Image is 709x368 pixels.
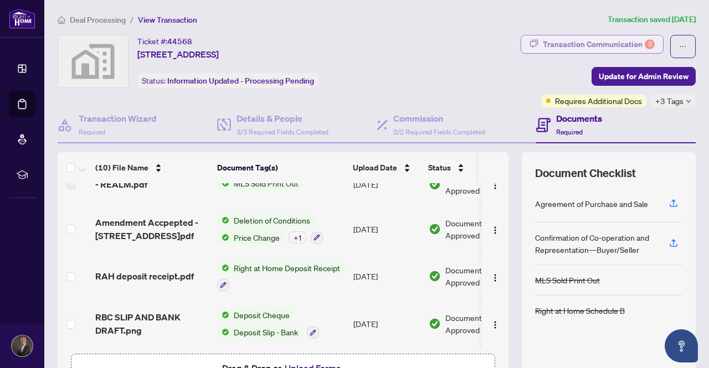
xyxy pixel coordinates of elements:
[349,163,424,205] td: [DATE]
[12,335,33,356] img: Profile Icon
[353,162,397,174] span: Upload Date
[349,205,424,253] td: [DATE]
[535,304,625,317] div: Right at Home Schedule B
[486,315,504,333] button: Logo
[237,112,328,125] h4: Details & People
[424,152,518,183] th: Status
[665,329,698,362] button: Open asap
[445,312,514,336] span: Document Approved
[556,128,583,136] span: Required
[393,128,485,136] span: 2/2 Required Fields Completed
[138,15,197,25] span: View Transaction
[645,39,655,49] div: 3
[491,181,500,190] img: Logo
[137,35,192,48] div: Ticket #:
[555,95,642,107] span: Requires Additional Docs
[95,162,148,174] span: (10) File Name
[95,178,147,191] span: - REALM.pdf
[217,177,303,189] button: Status IconMLS Sold Print Out
[429,318,441,330] img: Document Status
[393,112,485,125] h4: Commission
[349,300,424,348] td: [DATE]
[428,162,451,174] span: Status
[592,67,696,86] button: Update for Admin Review
[95,269,194,283] span: RAH deposit receipt.pdf
[535,165,636,181] span: Document Checklist
[217,214,229,226] img: Status Icon
[167,76,314,86] span: Information Updated - Processing Pending
[491,320,500,329] img: Logo
[58,35,128,87] img: svg%3e
[217,262,229,274] img: Status Icon
[229,326,302,338] span: Deposit Slip - Bank
[237,128,328,136] span: 3/3 Required Fields Completed
[679,43,687,50] span: ellipsis
[521,35,664,54] button: Transaction Communication3
[348,152,424,183] th: Upload Date
[486,220,504,238] button: Logo
[491,273,500,282] img: Logo
[91,152,213,183] th: (10) File Name
[608,13,696,26] article: Transaction saved [DATE]
[130,13,133,26] li: /
[217,231,229,243] img: Status Icon
[229,231,284,243] span: Price Change
[535,198,648,210] div: Agreement of Purchase and Sale
[95,310,208,337] span: RBC SLIP AND BANK DRAFT.png
[535,274,600,286] div: MLS Sold Print Out
[95,216,208,242] span: Amendment Accpepted -[STREET_ADDRESS]pdf
[491,226,500,235] img: Logo
[229,262,345,274] span: Right at Home Deposit Receipt
[217,262,345,292] button: Status IconRight at Home Deposit Receipt
[655,95,684,107] span: +3 Tags
[445,172,514,196] span: Document Approved
[445,217,514,241] span: Document Approved
[9,8,35,29] img: logo
[217,326,229,338] img: Status Icon
[229,214,315,226] span: Deletion of Conditions
[58,16,65,24] span: home
[217,177,229,189] img: Status Icon
[213,152,348,183] th: Document Tag(s)
[70,15,126,25] span: Deal Processing
[686,99,691,104] span: down
[167,37,192,46] span: 44568
[79,128,105,136] span: Required
[289,231,306,243] div: + 1
[137,73,318,88] div: Status:
[429,270,441,282] img: Document Status
[486,267,504,285] button: Logo
[556,112,602,125] h4: Documents
[217,214,323,244] button: Status IconDeletion of ConditionsStatus IconPrice Change+1
[229,309,294,321] span: Deposit Cheque
[137,48,219,61] span: [STREET_ADDRESS]
[229,177,303,189] span: MLS Sold Print Out
[445,264,514,288] span: Document Approved
[217,309,229,321] img: Status Icon
[429,178,441,190] img: Document Status
[486,175,504,193] button: Logo
[429,223,441,235] img: Document Status
[535,231,656,256] div: Confirmation of Co-operation and Representation—Buyer/Seller
[599,68,689,85] span: Update for Admin Review
[79,112,157,125] h4: Transaction Wizard
[543,35,655,53] div: Transaction Communication
[217,309,319,339] button: Status IconDeposit ChequeStatus IconDeposit Slip - Bank
[349,253,424,300] td: [DATE]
